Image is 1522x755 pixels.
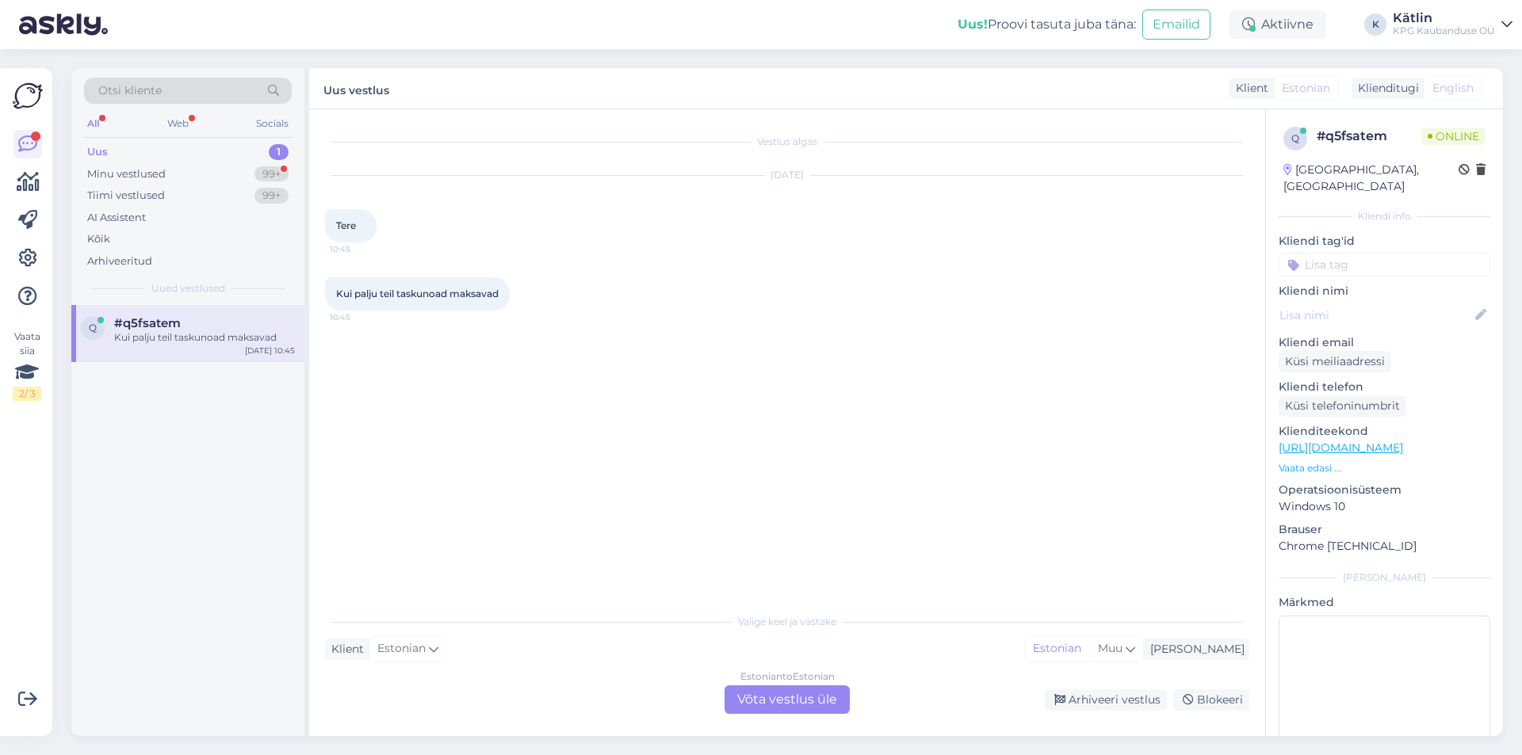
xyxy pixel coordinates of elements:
div: K [1364,13,1386,36]
span: 10:45 [330,243,389,255]
p: Vaata edasi ... [1279,461,1490,475]
div: Arhiveeritud [87,254,152,269]
div: Estonian [1025,637,1089,661]
div: Tiimi vestlused [87,188,165,204]
span: q [1291,132,1299,144]
span: Otsi kliente [98,82,162,99]
div: 99+ [254,188,289,204]
label: Uus vestlus [323,78,389,99]
span: Uued vestlused [151,281,225,296]
a: KätlinKPG Kaubanduse OÜ [1393,12,1512,37]
span: Estonian [377,640,426,658]
div: AI Assistent [87,210,146,226]
div: Blokeeri [1173,689,1249,711]
div: Proovi tasuta juba täna: [958,15,1136,34]
b: Uus! [958,17,988,32]
div: 99+ [254,166,289,182]
div: Arhiveeri vestlus [1045,689,1167,711]
p: Kliendi tag'id [1279,233,1490,250]
p: Windows 10 [1279,498,1490,515]
span: q [89,322,97,334]
p: Märkmed [1279,594,1490,611]
div: # q5fsatem [1317,127,1421,146]
div: Estonian to Estonian [740,669,835,684]
p: Operatsioonisüsteem [1279,482,1490,498]
span: Kui palju teil taskunoad maksavad [336,288,499,299]
div: Küsi telefoninumbrit [1279,395,1406,417]
img: Askly Logo [13,81,43,111]
div: [DATE] [325,168,1249,182]
div: Uus [87,144,108,160]
div: KPG Kaubanduse OÜ [1393,25,1495,37]
span: Muu [1098,641,1122,655]
div: Kõik [87,231,110,247]
p: Kliendi telefon [1279,379,1490,395]
input: Lisa nimi [1279,307,1472,324]
span: Online [1421,128,1486,145]
p: Kliendi nimi [1279,283,1490,299]
div: Vestlus algas [325,135,1249,149]
div: 1 [269,144,289,160]
div: Kliendi info [1279,209,1490,223]
span: Estonian [1282,80,1330,97]
div: All [84,113,102,134]
a: [URL][DOMAIN_NAME] [1279,440,1403,455]
div: [GEOGRAPHIC_DATA], [GEOGRAPHIC_DATA] [1283,162,1459,195]
div: Valige keel ja vastake [325,615,1249,629]
p: Klienditeekond [1279,423,1490,440]
div: Web [164,113,192,134]
p: Kliendi email [1279,334,1490,351]
input: Lisa tag [1279,253,1490,276]
div: Kui palju teil taskunoad maksavad [114,330,295,345]
span: 10:45 [330,311,389,323]
div: Vaata siia [13,330,41,401]
button: Emailid [1142,10,1210,40]
div: Socials [253,113,292,134]
div: [PERSON_NAME] [1144,641,1245,658]
span: English [1432,80,1474,97]
div: [DATE] 10:45 [245,345,295,357]
p: Chrome [TECHNICAL_ID] [1279,538,1490,555]
div: Küsi meiliaadressi [1279,351,1391,372]
p: Brauser [1279,521,1490,538]
div: [PERSON_NAME] [1279,570,1490,585]
div: Võta vestlus üle [725,685,850,714]
div: Klienditugi [1352,80,1419,97]
span: #q5fsatem [114,316,181,330]
div: Klient [325,641,364,658]
span: Tere [336,219,356,231]
div: 2 / 3 [13,387,41,401]
div: Minu vestlused [87,166,166,182]
div: Kätlin [1393,12,1495,25]
div: Aktiivne [1229,10,1326,39]
div: Klient [1229,80,1268,97]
